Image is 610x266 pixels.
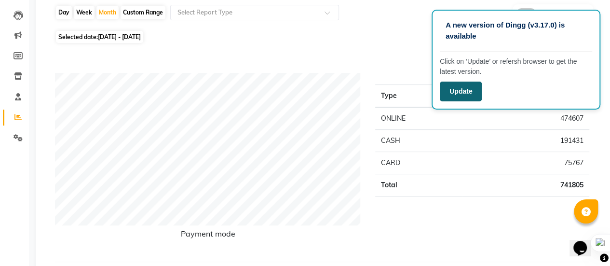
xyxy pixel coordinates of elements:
iframe: chat widget [569,227,600,256]
h6: Payment mode [55,229,361,242]
td: CASH [375,129,462,152]
td: 741805 [462,174,589,196]
div: Custom Range [121,6,165,19]
td: 75767 [462,152,589,174]
th: Type [375,84,462,107]
div: Week [74,6,95,19]
td: 191431 [462,129,589,152]
span: Multiple Locations [540,8,589,18]
p: Click on ‘Update’ or refersh browser to get the latest version. [440,56,592,77]
p: A new version of Dingg (v3.17.0) is available [446,20,586,42]
button: Update [440,82,482,101]
td: CARD [375,152,462,174]
span: Selected date: [56,31,143,43]
td: 474607 [462,107,589,130]
td: ONLINE [375,107,462,130]
div: Day [56,6,72,19]
span: [DATE] - [DATE] [98,33,141,41]
div: Month [96,6,119,19]
td: Total [375,174,462,196]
